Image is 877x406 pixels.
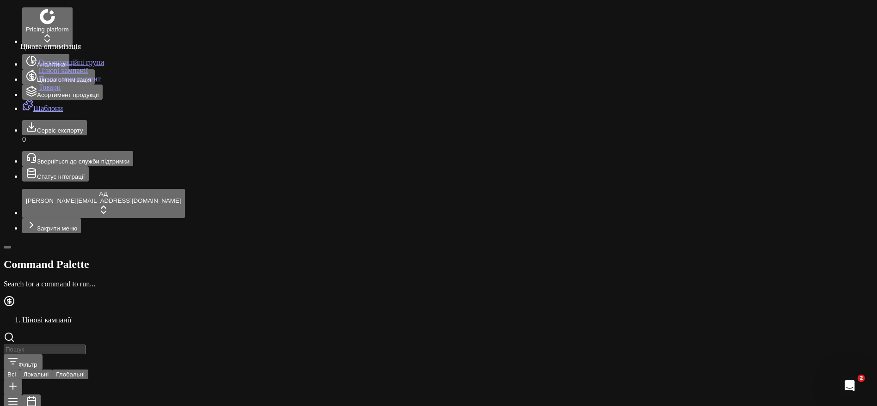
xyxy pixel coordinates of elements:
a: Шаблони [22,104,63,112]
button: global [52,370,88,379]
span: [EMAIL_ADDRESS][DOMAIN_NAME] [77,197,181,204]
span: Закрити меню [37,225,77,232]
span: [PERSON_NAME] [26,197,77,204]
a: Оптимізаційні групи [39,58,104,66]
button: Pricing platform [22,7,73,47]
span: Pricing platform [26,26,69,33]
h2: Command Palette [4,258,873,271]
a: Товари [39,83,61,91]
button: all [4,370,20,379]
a: Промо менеджмент [39,75,101,83]
span: Цінові кампанії [22,316,71,324]
input: Пошук [4,345,86,354]
button: local [20,370,53,379]
div: 0 [22,135,873,144]
span: Статус інтеграції [37,173,85,180]
nav: breadcrumb [4,316,873,324]
span: Шаблони [33,104,63,112]
span: Сервіс експорту [37,127,83,134]
span: 2 [858,375,865,382]
button: Фільтр [4,354,43,370]
iframe: Intercom live chat [839,375,861,397]
span: Цінова оптимізація [20,42,81,50]
span: АД [99,190,108,197]
button: Toggle Sidebar [4,246,11,248]
button: АД[PERSON_NAME][EMAIL_ADDRESS][DOMAIN_NAME] [22,189,185,218]
button: Зверніться до служби підтримки [22,151,133,166]
a: Цінові кампанії [39,67,88,74]
button: Закрити меню [22,218,81,233]
span: Зверніться до служби підтримки [37,158,129,165]
button: Статус інтеграції [22,166,89,182]
button: Сервіс експорту [22,120,87,135]
p: Search for a command to run... [4,280,873,288]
